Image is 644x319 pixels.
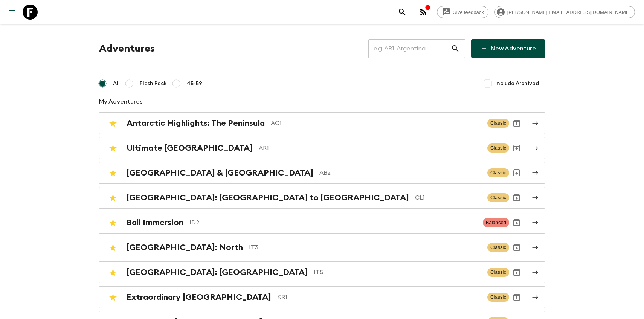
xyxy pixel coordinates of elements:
button: search adventures [395,5,410,20]
span: Classic [487,168,509,177]
button: Archive [509,116,524,131]
p: IT3 [249,243,481,252]
p: My Adventures [99,97,545,106]
h2: [GEOGRAPHIC_DATA]: [GEOGRAPHIC_DATA] to [GEOGRAPHIC_DATA] [127,193,409,203]
button: Archive [509,190,524,205]
h1: Adventures [99,41,155,56]
button: menu [5,5,20,20]
button: Archive [509,140,524,156]
button: Archive [509,215,524,230]
p: IT5 [314,268,481,277]
a: Bali ImmersionID2BalancedArchive [99,212,545,234]
span: Classic [487,293,509,302]
h2: [GEOGRAPHIC_DATA]: [GEOGRAPHIC_DATA] [127,267,308,277]
p: CL1 [415,193,481,202]
h2: Antarctic Highlights: The Peninsula [127,118,265,128]
span: Include Archived [495,80,539,87]
h2: Bali Immersion [127,218,183,227]
a: New Adventure [471,39,545,58]
h2: Extraordinary [GEOGRAPHIC_DATA] [127,292,271,302]
h2: [GEOGRAPHIC_DATA] & [GEOGRAPHIC_DATA] [127,168,313,178]
span: Balanced [483,218,509,227]
button: Archive [509,240,524,255]
a: Extraordinary [GEOGRAPHIC_DATA]KR1ClassicArchive [99,286,545,308]
span: Classic [487,119,509,128]
p: AQ1 [271,119,481,128]
span: Flash Pack [140,80,167,87]
p: AR1 [259,143,481,153]
span: Classic [487,193,509,202]
span: Give feedback [449,9,488,15]
a: [GEOGRAPHIC_DATA]: [GEOGRAPHIC_DATA] to [GEOGRAPHIC_DATA]CL1ClassicArchive [99,187,545,209]
span: 45-59 [187,80,202,87]
a: Antarctic Highlights: The PeninsulaAQ1ClassicArchive [99,112,545,134]
p: ID2 [189,218,477,227]
span: Classic [487,143,509,153]
div: [PERSON_NAME][EMAIL_ADDRESS][DOMAIN_NAME] [494,6,635,18]
h2: [GEOGRAPHIC_DATA]: North [127,243,243,252]
a: [GEOGRAPHIC_DATA] & [GEOGRAPHIC_DATA]AB2ClassicArchive [99,162,545,184]
input: e.g. AR1, Argentina [368,38,451,59]
h2: Ultimate [GEOGRAPHIC_DATA] [127,143,253,153]
span: [PERSON_NAME][EMAIL_ADDRESS][DOMAIN_NAME] [503,9,635,15]
button: Archive [509,290,524,305]
a: Give feedback [437,6,488,18]
p: AB2 [319,168,481,177]
p: KR1 [277,293,481,302]
a: [GEOGRAPHIC_DATA]: [GEOGRAPHIC_DATA]IT5ClassicArchive [99,261,545,283]
button: Archive [509,165,524,180]
a: [GEOGRAPHIC_DATA]: NorthIT3ClassicArchive [99,237,545,258]
span: Classic [487,243,509,252]
a: Ultimate [GEOGRAPHIC_DATA]AR1ClassicArchive [99,137,545,159]
span: All [113,80,120,87]
button: Archive [509,265,524,280]
span: Classic [487,268,509,277]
